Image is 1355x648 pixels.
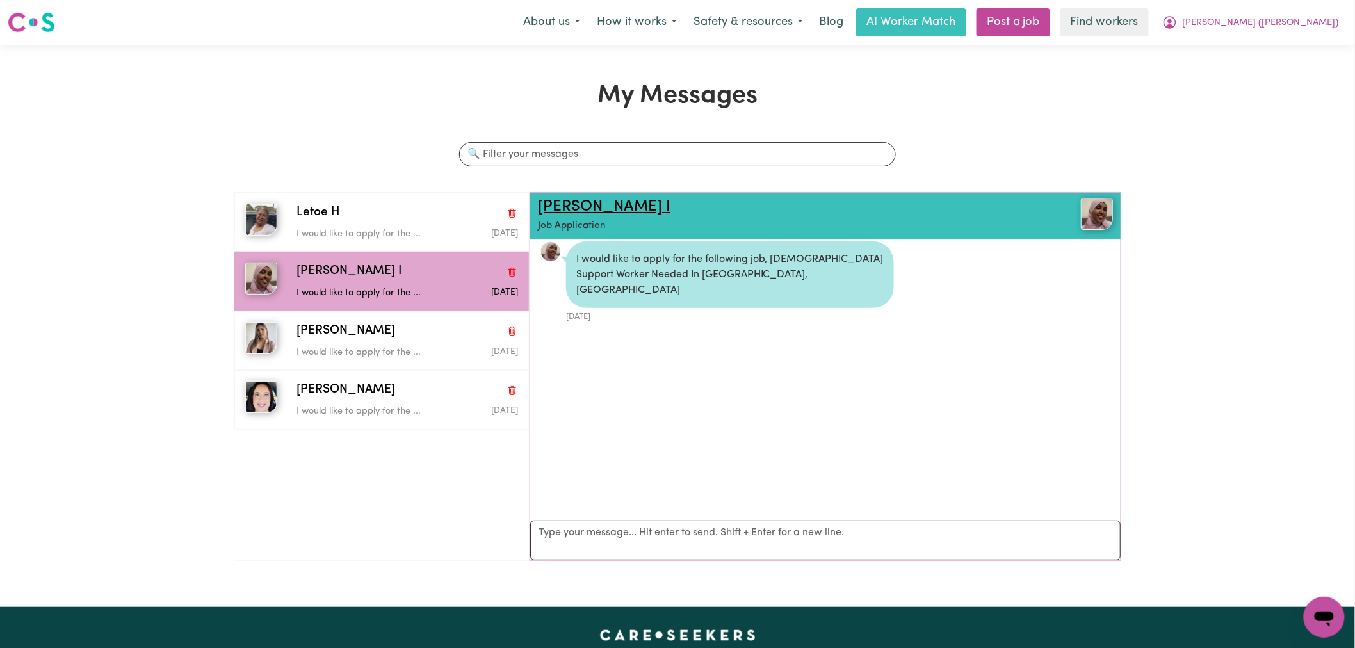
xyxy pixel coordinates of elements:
[856,8,966,36] a: AI Worker Match
[8,11,55,34] img: Careseekers logo
[8,8,55,37] a: Careseekers logo
[491,288,518,296] span: Message sent on September 6, 2025
[234,252,529,311] button: Anab I[PERSON_NAME] IDelete conversationI would like to apply for the ...Message sent on Septembe...
[1304,597,1345,638] iframe: Button to launch messaging window
[245,322,277,354] img: Andrea V
[245,381,277,413] img: Aleksandra K
[1060,8,1149,36] a: Find workers
[977,8,1050,36] a: Post a job
[491,407,518,415] span: Message sent on April 2, 2025
[234,193,529,252] button: Letoe HLetoe HDelete conversationI would like to apply for the ...Message sent on September 1, 2025
[296,227,444,241] p: I would like to apply for the ...
[507,264,518,280] button: Delete conversation
[515,9,588,36] button: About us
[296,286,444,300] p: I would like to apply for the ...
[566,308,894,323] div: [DATE]
[296,204,340,222] span: Letoe H
[600,630,756,640] a: Careseekers home page
[459,142,895,166] input: 🔍 Filter your messages
[507,204,518,221] button: Delete conversation
[588,9,685,36] button: How it works
[507,323,518,339] button: Delete conversation
[296,263,402,281] span: [PERSON_NAME] I
[491,229,518,238] span: Message sent on September 1, 2025
[1018,198,1114,230] a: Anab I
[538,219,1018,234] p: Job Application
[507,382,518,399] button: Delete conversation
[1154,9,1347,36] button: My Account
[491,348,518,356] span: Message sent on May 3, 2025
[234,81,1122,111] h1: My Messages
[296,405,444,419] p: I would like to apply for the ...
[540,241,561,262] img: B35906917951B67B386521E90757A6A7_avatar_blob
[234,311,529,370] button: Andrea V[PERSON_NAME]Delete conversationI would like to apply for the ...Message sent on May 3, 2025
[296,322,395,341] span: [PERSON_NAME]
[811,8,851,36] a: Blog
[234,370,529,429] button: Aleksandra K[PERSON_NAME]Delete conversationI would like to apply for the ...Message sent on Apri...
[296,346,444,360] p: I would like to apply for the ...
[1081,198,1113,230] img: View Anab I's profile
[245,263,277,295] img: Anab I
[296,381,395,400] span: [PERSON_NAME]
[566,241,894,308] div: I would like to apply for the following job, [DEMOGRAPHIC_DATA] Support Worker Needed In [GEOGRAP...
[540,241,561,262] a: View Anab I's profile
[538,199,670,215] a: [PERSON_NAME] I
[1183,16,1339,30] span: [PERSON_NAME] ([PERSON_NAME])
[685,9,811,36] button: Safety & resources
[245,204,277,236] img: Letoe H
